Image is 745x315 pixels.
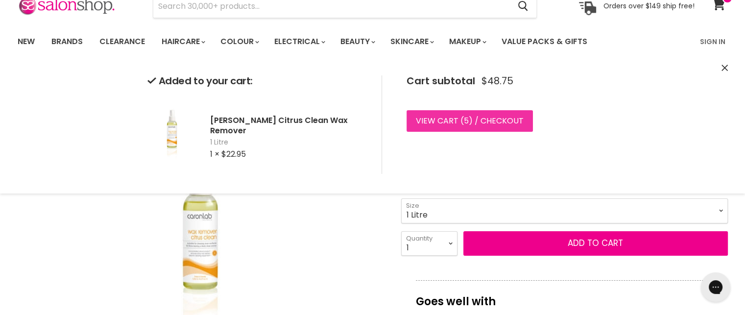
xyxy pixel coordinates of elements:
span: Cart subtotal [407,74,475,88]
a: Clearance [92,31,152,52]
p: Goes well with [416,280,713,313]
h2: [PERSON_NAME] Citrus Clean Wax Remover [210,115,366,136]
a: Electrical [267,31,331,52]
a: Beauty [333,31,381,52]
a: Sign In [694,31,731,52]
a: Brands [44,31,90,52]
button: Add to cart [463,231,728,256]
a: Haircare [154,31,211,52]
p: Orders over $149 ship free! [603,1,695,10]
a: Colour [213,31,265,52]
a: Makeup [442,31,492,52]
img: Caron Citrus Clean Wax Remover [147,100,196,174]
iframe: Gorgias live chat messenger [696,269,735,305]
ul: Main menu [10,27,645,56]
span: $22.95 [221,148,246,160]
span: 1 × [210,148,219,160]
a: New [10,31,42,52]
button: Close [721,63,728,73]
nav: Main [5,27,740,56]
span: 1 Litre [210,138,366,147]
a: Skincare [383,31,440,52]
select: Quantity [401,231,457,256]
span: $48.75 [481,75,513,87]
span: 5 [464,115,469,126]
h2: Added to your cart: [147,75,366,87]
a: Value Packs & Gifts [494,31,595,52]
a: View cart (5) / Checkout [407,110,533,132]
